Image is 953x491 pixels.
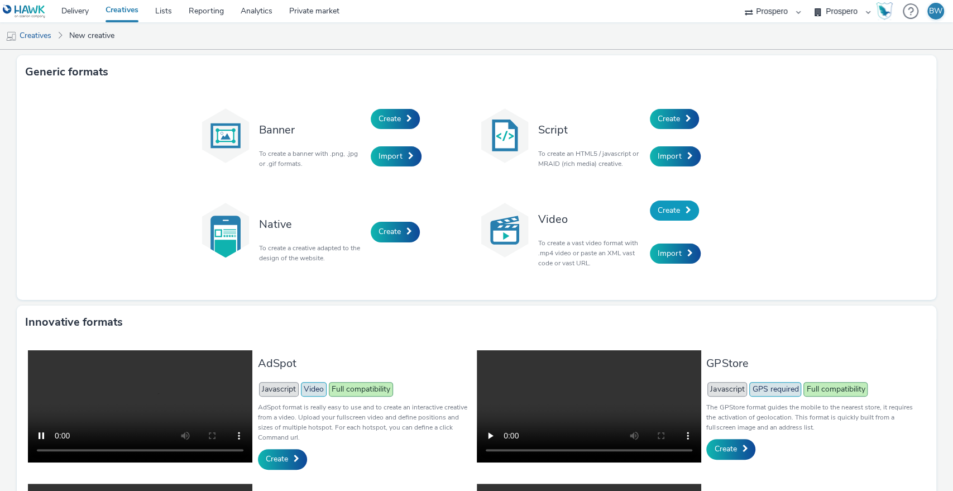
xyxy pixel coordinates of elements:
a: New creative [64,22,120,49]
img: native.svg [198,202,253,258]
p: The GPStore format guides the mobile to the nearest store, it requires the activation of geolocat... [706,402,920,432]
span: Video [301,382,327,397]
span: Create [266,454,288,464]
span: Full compatibility [329,382,393,397]
h3: Banner [259,122,365,137]
h3: Generic formats [25,64,108,80]
span: Import [658,151,682,161]
h3: AdSpot [258,356,471,371]
p: To create an HTML5 / javascript or MRAID (rich media) creative. [538,149,644,169]
p: AdSpot format is really easy to use and to create an interactive creative from a video. Upload yo... [258,402,471,442]
h3: Innovative formats [25,314,123,331]
a: Create [371,109,420,129]
img: code.svg [477,108,533,164]
a: Create [650,109,699,129]
a: Import [650,146,701,166]
h3: Video [538,212,644,227]
span: Full compatibility [803,382,868,397]
a: Create [371,222,420,242]
img: video.svg [477,202,533,258]
img: undefined Logo [3,4,46,18]
h3: GPStore [706,356,920,371]
span: Create [658,113,680,124]
span: Import [658,248,682,259]
span: Create [379,113,401,124]
span: Create [714,444,736,454]
span: Javascript [707,382,747,397]
p: To create a banner with .png, .jpg or .gif formats. [259,149,365,169]
a: Import [650,244,701,264]
a: Create [650,201,699,221]
span: Import [379,151,403,161]
span: Javascript [259,382,299,397]
p: To create a vast video format with .mp4 video or paste an XML vast code or vast URL. [538,238,644,268]
h3: Native [259,217,365,232]
span: Create [658,205,680,216]
p: To create a creative adapted to the design of the website. [259,243,365,263]
img: mobile [6,31,17,42]
img: banner.svg [198,108,253,164]
a: Import [371,146,422,166]
a: Create [706,439,755,459]
a: Hawk Academy [876,2,897,20]
div: BW [929,3,942,20]
span: Create [379,226,401,237]
span: GPS required [749,382,801,397]
h3: Script [538,122,644,137]
img: Hawk Academy [876,2,893,20]
a: Create [258,449,307,469]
